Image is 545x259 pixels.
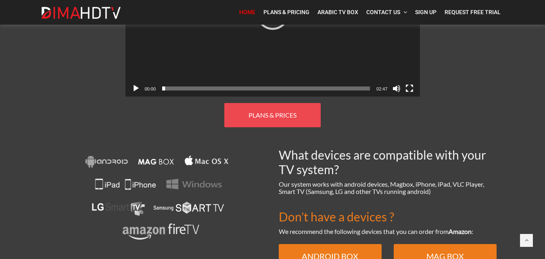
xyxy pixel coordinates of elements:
strong: Amazon [449,227,472,235]
span: Our system works with android devices, Magbox, iPhone, iPad, VLC Player, Smart TV (Samsung, LG an... [279,180,484,195]
a: Request Free Trial [441,4,505,21]
span: Home [239,9,255,15]
span: What devices are compatible with your TV system? [279,147,486,177]
span: Arabic TV Box [317,9,358,15]
a: Arabic TV Box [313,4,362,21]
button: Fullscreen [405,84,413,93]
a: Back to top [520,234,533,247]
span: 02:47 [376,86,388,91]
img: Dima HDTV [41,6,121,19]
span: We recommend the following devices that you can order from : [279,227,473,235]
span: Request Free Trial [445,9,501,15]
a: Home [235,4,259,21]
a: Plans & Pricing [259,4,313,21]
span: Contact Us [366,9,400,15]
span: PLANS & PRICES [248,111,297,119]
span: Time Slider [162,86,370,91]
span: Sign Up [415,9,436,15]
a: Sign Up [411,4,441,21]
span: Plans & Pricing [263,9,309,15]
span: 00:00 [145,86,156,91]
span: Don’t have a devices ? [279,209,394,224]
button: Mute [393,84,401,93]
a: PLANS & PRICES [224,103,321,127]
a: Contact Us [362,4,411,21]
button: Play [132,84,140,93]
